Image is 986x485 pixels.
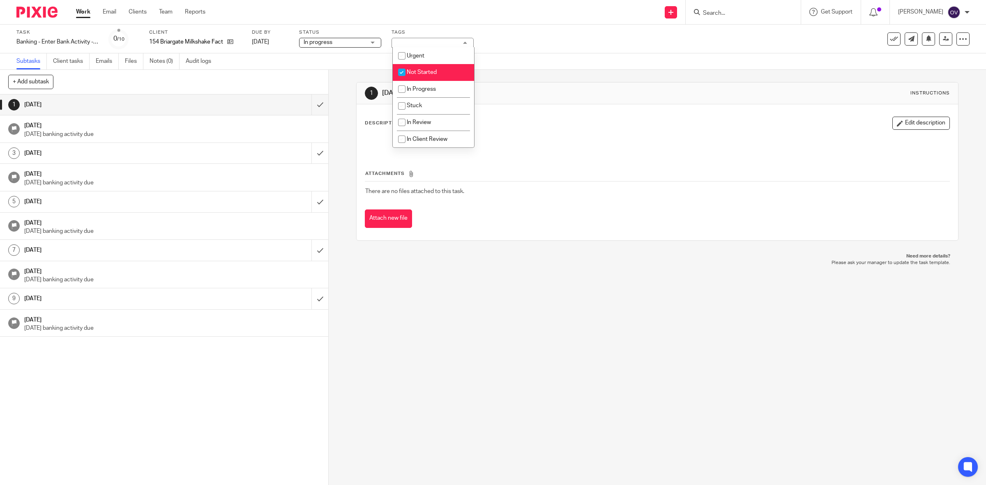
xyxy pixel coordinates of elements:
div: 5 [8,196,20,207]
h1: [DATE] [24,168,320,178]
span: There are no files attached to this task. [365,188,464,194]
h1: [DATE] [24,292,210,305]
a: Subtasks [16,53,47,69]
label: Tags [392,29,474,36]
input: Search [702,10,776,17]
button: + Add subtask [8,75,53,89]
h1: [DATE] [24,217,320,227]
h1: [DATE] [24,314,320,324]
span: In progress [304,39,332,45]
span: Attachments [365,171,405,176]
button: Attach new file [365,209,412,228]
img: Pixie [16,7,58,18]
span: In Progress [407,86,436,92]
a: Client tasks [53,53,90,69]
p: [DATE] banking activity due [24,130,320,138]
button: Edit description [892,117,950,130]
div: 0 [113,34,124,44]
span: Stuck [407,103,422,108]
p: [DATE] banking activity due [24,324,320,332]
img: svg%3E [947,6,961,19]
p: Need more details? [364,253,951,260]
span: In Review [407,120,431,125]
a: Email [103,8,116,16]
div: 1 [365,87,378,100]
div: Instructions [910,90,950,97]
a: Emails [96,53,119,69]
h1: [DATE] [24,99,210,111]
p: [DATE] banking activity due [24,227,320,235]
h1: [DATE] [24,147,210,159]
div: 9 [8,293,20,304]
small: /10 [117,37,124,41]
div: 7 [8,244,20,256]
h1: [DATE] [24,195,210,208]
a: Notes (0) [150,53,180,69]
label: Status [299,29,381,36]
a: Audit logs [186,53,217,69]
a: Team [159,8,173,16]
span: Get Support [821,9,852,15]
span: [DATE] [252,39,269,45]
p: [DATE] banking activity due [24,179,320,187]
a: Work [76,8,90,16]
div: Banking - Enter Bank Activity - week 42 [16,38,99,46]
h1: [DATE] [382,89,675,97]
label: Client [149,29,242,36]
span: Not Started [407,69,437,75]
h1: [DATE] [24,120,320,130]
a: Files [125,53,143,69]
h1: [DATE] [24,244,210,256]
a: Clients [129,8,147,16]
label: Task [16,29,99,36]
p: Description [365,120,401,126]
div: 1 [8,99,20,110]
label: Due by [252,29,289,36]
div: 3 [8,147,20,159]
span: Urgent [407,53,424,59]
a: Reports [185,8,205,16]
span: In Client Review [407,136,447,142]
p: [DATE] banking activity due [24,276,320,284]
p: 154 Briargate Milkshake Factory [149,38,223,46]
p: [PERSON_NAME] [898,8,943,16]
h1: [DATE] [24,265,320,276]
p: Please ask your manager to update the task template. [364,260,951,266]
